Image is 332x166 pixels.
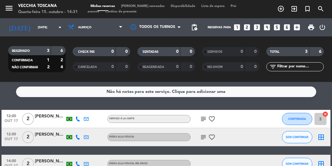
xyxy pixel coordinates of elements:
div: [PERSON_NAME] [35,131,65,138]
i: looks_6 [283,23,291,31]
span: WALK IN [288,4,301,14]
button: SEM CONFIRMAR [282,131,312,143]
i: filter_list [269,63,277,70]
div: [PERSON_NAME] [35,158,65,165]
strong: 6 [319,49,323,54]
strong: 2 [61,58,64,62]
button: CONFIRMADA [282,113,312,125]
i: looks_4 [263,23,271,31]
i: add_box [293,23,301,31]
strong: 1 [47,58,49,62]
strong: 0 [190,65,193,69]
strong: 0 [254,49,258,54]
span: SEM CONFIRMAR [286,162,308,165]
span: out 17 [4,119,19,126]
i: looks_two [243,23,251,31]
span: Serviço à la carte [109,117,134,120]
span: Minhas reservas [87,5,118,8]
strong: 0 [125,65,129,69]
span: 12:00 [4,112,19,119]
span: Disponibilidade [168,5,198,8]
span: print [307,24,315,31]
span: Almoço [78,26,91,29]
strong: 3 [305,49,308,54]
i: subject [200,115,207,123]
i: add_circle_outline [277,5,284,12]
div: Vecchia Toscana [18,3,78,9]
span: Reservas para [208,26,231,29]
i: search [317,5,324,12]
strong: 4 [61,65,64,69]
strong: 0 [176,49,179,54]
i: exit_to_app [291,5,298,12]
span: 2 [22,131,34,143]
strong: 0 [190,49,193,54]
span: REAGENDADA [143,66,164,69]
span: SENTADAS [143,50,159,53]
strong: 0 [125,49,129,54]
i: looks_one [233,23,241,31]
i: looks_5 [273,23,281,31]
i: cancel [323,111,329,117]
span: Reserva especial [301,4,314,14]
span: 12:00 [4,130,19,137]
div: LOG OUT [317,18,327,36]
strong: 0 [241,49,243,54]
span: CONFIRMADA [288,117,306,120]
span: CONFIRMADA [12,59,33,62]
div: Não há notas para este serviço. Clique para adicionar uma [107,88,225,95]
span: Cartões de presente [102,10,140,13]
strong: 0 [254,65,258,69]
span: Lista de espera [198,5,228,8]
span: 14:00 [4,157,19,164]
strong: 3 [47,49,49,53]
span: [PERSON_NAME] semeadas [118,5,168,8]
i: arrow_drop_down [56,24,64,31]
span: RESERVAR MESA [274,4,288,14]
span: 2 [22,113,34,125]
strong: 0 [241,65,243,69]
strong: 2 [47,65,50,69]
i: looks_3 [253,23,261,31]
i: menu [5,4,14,13]
span: , BRL R$420 [134,162,148,165]
i: subject [200,134,207,141]
strong: 6 [61,49,64,53]
i: power_settings_new [319,24,326,31]
input: Filtrar por nome... [277,63,324,70]
span: SEM CONFIRMAR [286,135,308,139]
button: menu [5,4,14,15]
span: out 17 [4,137,19,144]
i: border_all [318,134,325,141]
strong: 0 [111,49,114,54]
span: NO-SHOW [207,66,223,69]
span: NÃO CONFIRMAR [12,66,38,69]
span: PESQUISA [314,4,327,14]
i: turned_in_not [304,5,311,12]
span: RESERVADO [12,49,30,53]
i: favorite_border [208,134,215,141]
i: [DATE] [5,21,35,34]
i: favorite_border [208,115,215,123]
span: pending_actions [191,24,198,31]
div: Quarta-feira 15. outubro - 14:31 [18,9,78,15]
strong: 0 [176,65,179,69]
span: TOTAL [270,50,279,53]
span: CANCELADA [78,66,97,69]
span: Menu alla Fiducia [109,162,148,165]
span: SERVIDOS [207,50,222,53]
span: CHECK INS [78,50,95,53]
strong: 0 [111,65,114,69]
span: Menu alla Fiducia [109,136,134,138]
div: [PERSON_NAME] [35,113,65,120]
